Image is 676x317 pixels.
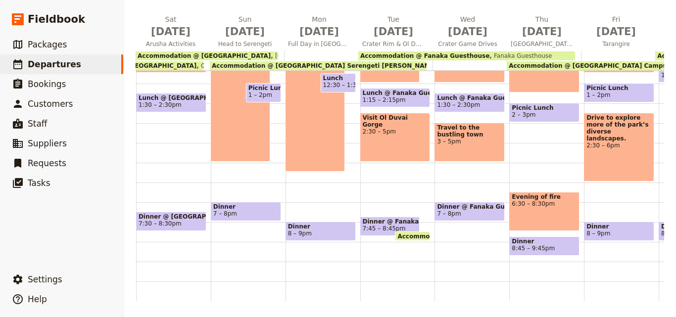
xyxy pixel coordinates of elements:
[28,294,47,304] span: Help
[362,14,425,39] h2: Tue
[246,83,281,102] div: Picnic Lunch1 – 2pm
[28,274,62,284] span: Settings
[139,213,204,220] span: Dinner @ [GEOGRAPHIC_DATA]
[360,217,420,236] div: Dinner @ Fanaka Guesthouse7:45 – 8:45pm
[489,52,552,59] span: Fanaka Guesthouse
[323,82,370,89] span: 12:30 – 1:30pm
[509,192,579,231] div: Evening of fire6:30 – 8:30pm
[435,202,505,221] div: Dinner @ Fanaka Guesthouse7 – 8pm
[512,104,577,111] span: Picnic Lunch
[213,203,279,210] span: Dinner
[509,236,579,256] div: Dinner8:45 – 9:45pm
[28,119,48,129] span: Staff
[362,24,425,39] span: [DATE]
[512,238,577,245] span: Dinner
[512,200,577,207] span: 6:30 – 8:30pm
[360,113,431,162] div: Visit Ol Duvai Gorge2:30 – 5pm
[437,101,480,108] span: 1:30 – 2:30pm
[584,222,654,241] div: Dinner8 – 9pm
[288,223,353,230] span: Dinner
[136,212,206,231] div: Dinner @ [GEOGRAPHIC_DATA]7:30 – 8:30pm
[435,93,505,112] div: Lunch @ Fanaka Guesthouse1:30 – 2:30pm
[437,124,502,138] span: Travel to the bustling town
[436,24,499,39] span: [DATE]
[321,73,356,92] div: Lunch12:30 – 1:30pm
[363,114,428,128] span: Visit Ol Duvai Gorge
[28,178,50,188] span: Tasks
[437,94,502,101] span: Lunch @ Fanaka Guesthouse
[286,222,356,241] div: Dinner8 – 9pm
[140,24,202,39] span: [DATE]
[284,14,358,51] button: Mon [DATE]Full Day in [GEOGRAPHIC_DATA]
[28,12,85,27] span: Fieldbook
[358,14,433,51] button: Tue [DATE]Crater Rim & Ol Duvai
[211,14,271,162] div: We make our way from [GEOGRAPHIC_DATA]9:30am – 5pm
[363,225,406,232] span: 7:45 – 8:45pm
[360,88,431,107] div: Lunch @ Fanaka Guesthouse1:15 – 2:15pm
[210,14,284,51] button: Sun [DATE]Head to Serengeti
[511,24,573,39] span: [DATE]
[138,52,271,59] span: Accommodation @ [GEOGRAPHIC_DATA]
[586,230,610,237] span: 8 – 9pm
[214,14,276,39] h2: Sun
[136,14,210,51] button: Sat [DATE]Arusha Activities
[437,210,461,217] span: 7 – 8pm
[248,91,272,98] span: 1 – 2pm
[507,14,581,51] button: Thu [DATE][GEOGRAPHIC_DATA]
[586,142,652,149] span: 2:30 – 6pm
[581,40,651,48] span: Tarangire
[139,220,182,227] span: 7:30 – 8:30pm
[437,138,502,145] span: 3 – 5pm
[288,24,350,39] span: [DATE]
[586,114,652,142] span: Drive to explore more of the park’s diverse landscapes.
[358,40,429,48] span: Crater Rim & Ol Duvai
[140,14,202,39] h2: Sat
[28,158,66,168] span: Requests
[214,24,276,39] span: [DATE]
[28,40,67,49] span: Packages
[436,14,499,39] h2: Wed
[585,24,647,39] span: [DATE]
[584,113,654,181] div: Drive to explore more of the park’s diverse landscapes.2:30 – 6pm
[363,96,406,103] span: 1:15 – 2:15pm
[586,85,652,91] span: Picnic Lunch
[248,85,279,91] span: Picnic Lunch
[212,62,571,69] span: Accommodation @ [GEOGRAPHIC_DATA] Serengeti [PERSON_NAME] Camp-Upgrade option from dome tents
[28,59,81,69] span: Departures
[136,40,206,48] span: Arusha Activities
[363,128,428,135] span: 2:30 – 5pm
[433,40,503,48] span: Crater Game Drives
[363,218,418,225] span: Dinner @ Fanaka Guesthouse
[586,91,610,98] span: 1 – 2pm
[509,103,579,122] div: Picnic Lunch2 – 3pm
[585,14,647,39] h2: Fri
[210,40,280,48] span: Head to Serengeti
[360,52,489,59] span: Accommodation @ Fanaka Guesthouse
[435,123,505,162] div: Travel to the bustling town3 – 5pm
[136,93,206,112] div: Lunch @ [GEOGRAPHIC_DATA]1:30 – 2:30pm
[363,90,428,96] span: Lunch @ Fanaka Guesthouse
[284,40,354,48] span: Full Day in [GEOGRAPHIC_DATA]
[28,79,66,89] span: Bookings
[395,231,430,241] div: Accommodation @ [GEOGRAPHIC_DATA] Serengeti [PERSON_NAME] Camp-Upgrade option from dome tents
[139,94,204,101] span: Lunch @ [GEOGRAPHIC_DATA]
[288,230,312,237] span: 8 – 9pm
[211,202,281,221] div: Dinner7 – 8pm
[581,14,655,51] button: Fri [DATE]Tarangire
[288,14,350,39] h2: Mon
[213,210,237,217] span: 7 – 8pm
[28,138,67,148] span: Suppliers
[210,61,427,70] div: Accommodation @ [GEOGRAPHIC_DATA] Serengeti [PERSON_NAME] Camp-Upgrade option from dome tents
[28,99,73,109] span: Customers
[586,223,652,230] span: Dinner
[323,75,353,82] span: Lunch
[507,40,577,48] span: [GEOGRAPHIC_DATA]
[136,51,278,60] div: Accommodation @ [GEOGRAPHIC_DATA][GEOGRAPHIC_DATA]
[433,14,507,51] button: Wed [DATE]Crater Game Drives
[512,245,555,252] span: 8:45 – 9:45pm
[437,203,502,210] span: Dinner @ Fanaka Guesthouse
[584,83,654,102] div: Picnic Lunch1 – 2pm
[511,14,573,39] h2: Thu
[512,193,577,200] span: Evening of fire
[512,111,535,118] span: 2 – 3pm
